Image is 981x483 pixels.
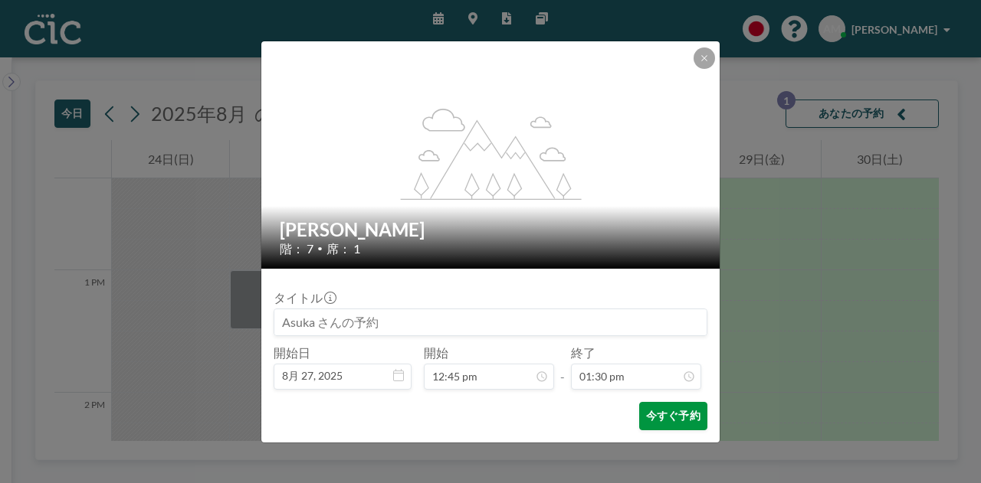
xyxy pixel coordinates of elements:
label: 開始 [424,345,448,361]
button: 今すぐ予約 [639,402,707,430]
g: flex-grow: 1.2; [401,107,582,199]
input: Asuka さんの予約 [274,309,707,335]
span: • [317,243,323,254]
label: 終了 [571,345,595,361]
span: - [560,351,565,384]
span: 階： 7 [280,241,313,256]
span: 席： 1 [326,241,360,256]
label: 開始日 [274,345,310,361]
h2: [PERSON_NAME] [280,218,703,241]
label: タイトル [274,290,335,305]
